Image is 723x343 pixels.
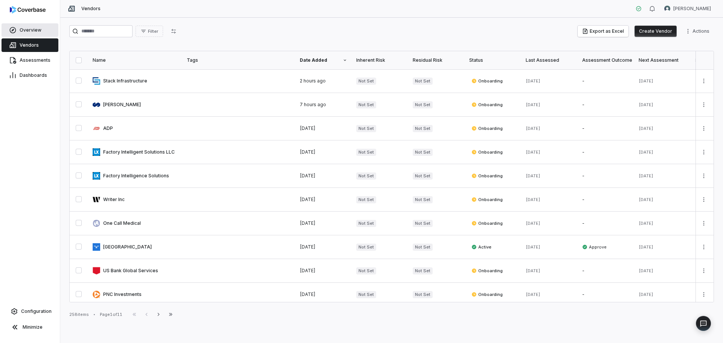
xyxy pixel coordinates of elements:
button: Export as Excel [578,26,628,37]
span: Configuration [21,308,52,314]
span: [DATE] [526,244,540,250]
span: [DATE] [639,197,653,202]
span: Not Set [356,220,376,227]
span: [DATE] [526,221,540,226]
button: Filter [136,26,163,37]
span: Not Set [413,220,433,227]
span: Onboarding [471,268,503,274]
span: Not Set [413,101,433,108]
span: Not Set [413,196,433,203]
span: Dashboards [20,72,47,78]
span: Not Set [356,149,376,156]
img: logo-D7KZi-bG.svg [10,6,46,14]
span: [DATE] [639,221,653,226]
td: - [578,164,634,188]
button: Minimize [3,320,57,335]
span: Not Set [413,244,433,251]
div: Date Added [300,57,347,63]
span: [DATE] [639,149,653,155]
span: Vendors [81,6,101,12]
span: Not Set [356,244,376,251]
td: - [578,283,634,306]
span: Not Set [356,172,376,180]
span: [DATE] [639,102,653,107]
button: More actions [683,26,714,37]
td: - [578,117,634,140]
td: - [578,93,634,117]
span: [DATE] [526,102,540,107]
button: Nic Weilbacher avatar[PERSON_NAME] [660,3,715,14]
span: Not Set [413,291,433,298]
span: Filter [148,29,158,34]
div: Last Assessed [526,57,573,63]
span: Not Set [413,78,433,85]
div: Status [469,57,517,63]
a: Overview [2,23,58,37]
button: More actions [698,289,710,300]
span: [DATE] [300,220,316,226]
a: Configuration [3,305,57,318]
span: [DATE] [639,268,653,273]
span: Not Set [413,125,433,132]
span: [DATE] [526,149,540,155]
button: Create Vendor [635,26,677,37]
span: Onboarding [471,125,503,131]
div: Inherent Risk [356,57,404,63]
span: [DATE] [639,292,653,297]
td: - [578,69,634,93]
button: More actions [698,241,710,253]
span: [DATE] [526,126,540,131]
button: More actions [698,265,710,276]
span: [DATE] [639,173,653,178]
div: • [93,312,95,317]
span: Not Set [356,291,376,298]
div: Tags [187,57,291,63]
div: Page 1 of 11 [100,312,122,317]
span: Onboarding [471,173,503,179]
button: More actions [698,75,710,87]
span: Onboarding [471,102,503,108]
span: [DATE] [300,125,316,131]
span: Onboarding [471,149,503,155]
button: More actions [698,146,710,158]
span: Not Set [413,172,433,180]
span: [DATE] [300,244,316,250]
span: Assessments [20,57,50,63]
span: [DATE] [526,197,540,202]
span: Onboarding [471,78,503,84]
span: Not Set [356,125,376,132]
span: Not Set [356,196,376,203]
td: - [578,188,634,212]
span: [DATE] [300,291,316,297]
span: [DATE] [526,292,540,297]
td: - [578,140,634,164]
span: Overview [20,27,41,33]
button: More actions [698,99,710,110]
a: Vendors [2,38,58,52]
span: [DATE] [300,173,316,178]
span: [DATE] [639,78,653,84]
div: 258 items [69,312,89,317]
button: More actions [698,194,710,205]
span: Not Set [413,267,433,274]
span: [DATE] [526,268,540,273]
span: 2 hours ago [300,78,326,84]
div: Assessment Outcome [582,57,630,63]
span: Not Set [413,149,433,156]
span: Active [471,244,491,250]
button: More actions [698,123,710,134]
div: Name [93,57,178,63]
span: Not Set [356,101,376,108]
a: Dashboards [2,69,58,82]
span: [DATE] [639,126,653,131]
span: [DATE] [639,244,653,250]
span: [DATE] [300,149,316,155]
div: Residual Risk [413,57,460,63]
button: More actions [698,218,710,229]
span: [PERSON_NAME] [673,6,711,12]
span: Onboarding [471,220,503,226]
span: [DATE] [300,268,316,273]
span: [DATE] [526,78,540,84]
span: 7 hours ago [300,102,326,107]
a: Assessments [2,53,58,67]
